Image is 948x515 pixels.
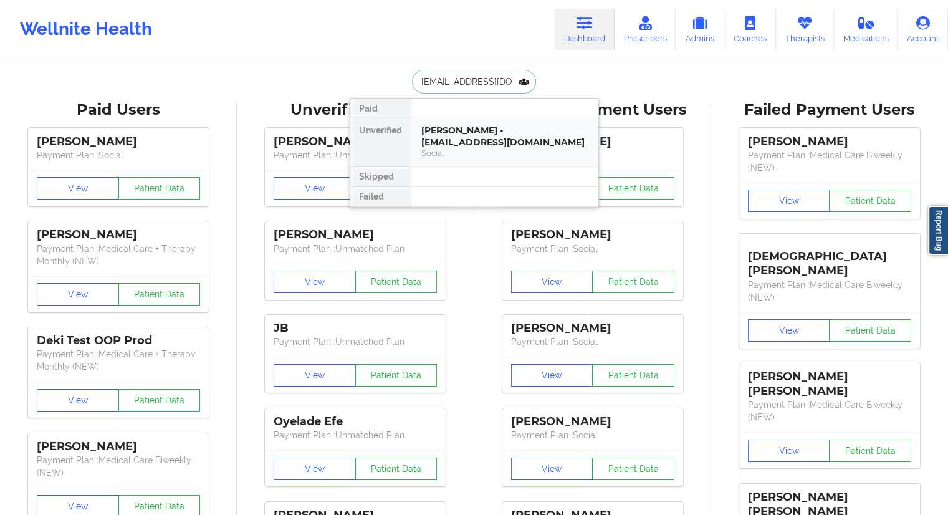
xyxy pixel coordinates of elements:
a: Admins [676,9,724,50]
p: Payment Plan : Social [511,429,674,441]
button: Patient Data [829,319,911,342]
a: Account [898,9,948,50]
div: Paid Users [9,100,228,120]
p: Payment Plan : Medical Care + Therapy Monthly (NEW) [37,243,200,267]
button: Patient Data [355,458,438,480]
button: View [37,283,119,306]
p: Payment Plan : Social [37,149,200,161]
button: View [511,458,593,480]
div: JB [274,321,437,335]
div: [PERSON_NAME] [748,135,911,149]
div: Paid [350,99,411,118]
button: Patient Data [118,389,201,412]
button: View [274,364,356,387]
p: Payment Plan : Unmatched Plan [274,335,437,348]
div: Social [421,148,588,158]
div: [PERSON_NAME] [511,228,674,242]
div: [DEMOGRAPHIC_DATA][PERSON_NAME] [748,240,911,278]
button: View [274,458,356,480]
a: Coaches [724,9,776,50]
div: Oyelade Efe [274,415,437,429]
button: View [37,389,119,412]
a: Report Bug [928,206,948,255]
div: [PERSON_NAME] [274,228,437,242]
button: View [748,440,830,462]
p: Payment Plan : Medical Care Biweekly (NEW) [37,454,200,479]
div: [PERSON_NAME] - [EMAIL_ADDRESS][DOMAIN_NAME] [421,125,588,148]
button: View [37,177,119,200]
p: Payment Plan : Medical Care Biweekly (NEW) [748,149,911,174]
button: View [748,319,830,342]
button: View [748,190,830,212]
button: Patient Data [355,271,438,293]
div: Skipped [350,167,411,187]
button: Patient Data [118,283,201,306]
div: [PERSON_NAME] [511,321,674,335]
p: Payment Plan : Medical Care + Therapy Monthly (NEW) [37,348,200,373]
p: Payment Plan : Unmatched Plan [274,429,437,441]
p: Payment Plan : Medical Care Biweekly (NEW) [748,279,911,304]
button: Patient Data [829,190,911,212]
div: [PERSON_NAME] [37,440,200,454]
button: View [274,271,356,293]
div: Failed [350,187,411,207]
div: Unverified Users [246,100,465,120]
button: Patient Data [355,364,438,387]
button: Patient Data [592,271,674,293]
div: Failed Payment Users [720,100,939,120]
a: Dashboard [555,9,615,50]
div: [PERSON_NAME] [PERSON_NAME] [748,370,911,398]
div: [PERSON_NAME] [511,415,674,429]
button: Patient Data [118,177,201,200]
p: Payment Plan : Social [511,335,674,348]
button: Patient Data [592,364,674,387]
p: Payment Plan : Medical Care Biweekly (NEW) [748,398,911,423]
a: Prescribers [615,9,676,50]
button: View [274,177,356,200]
button: Patient Data [829,440,911,462]
button: Patient Data [592,177,674,200]
button: View [511,364,593,387]
div: Deki Test OOP Prod [37,334,200,348]
p: Payment Plan : Unmatched Plan [274,149,437,161]
div: [PERSON_NAME] [37,228,200,242]
a: Medications [834,9,898,50]
div: Unverified [350,118,411,167]
button: View [511,271,593,293]
button: Patient Data [592,458,674,480]
div: [PERSON_NAME] [274,135,437,149]
div: [PERSON_NAME] [37,135,200,149]
p: Payment Plan : Unmatched Plan [274,243,437,255]
p: Payment Plan : Social [511,243,674,255]
a: Therapists [776,9,834,50]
